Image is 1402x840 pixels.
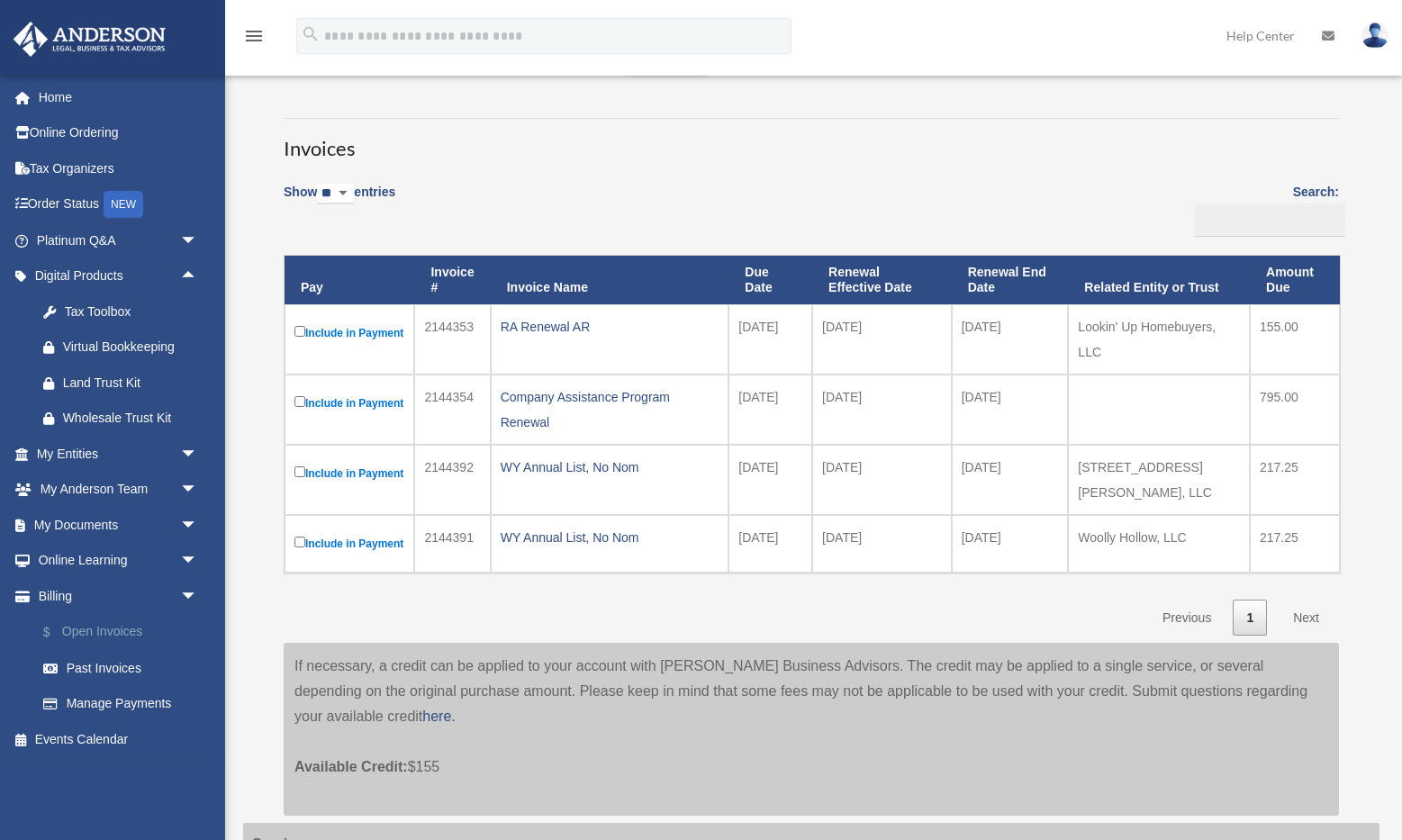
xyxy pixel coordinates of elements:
[414,445,490,515] td: 2144392
[317,184,354,204] select: Showentries
[294,396,305,407] input: Include in Payment
[728,445,812,515] td: [DATE]
[8,22,171,57] img: Anderson Advisors Platinum Portal
[13,721,225,757] a: Events Calendar
[13,115,225,151] a: Online Ordering
[294,537,305,547] input: Include in Payment
[1250,375,1340,445] td: 795.00
[501,314,719,339] div: RA Renewal AR
[414,304,490,375] td: 2144353
[812,375,952,445] td: [DATE]
[294,466,305,477] input: Include in Payment
[284,643,1339,816] div: If necessary, a credit can be applied to your account with [PERSON_NAME] Business Advisors. The c...
[243,32,265,47] a: menu
[285,256,414,304] th: Pay: activate to sort column descending
[180,472,216,509] span: arrow_drop_down
[13,186,225,223] a: Order StatusNEW
[13,258,225,294] a: Digital Productsarrow_drop_up
[952,304,1069,375] td: [DATE]
[294,326,305,337] input: Include in Payment
[1149,600,1225,637] a: Previous
[1361,23,1388,49] img: User Pic
[294,322,404,344] label: Include in Payment
[414,256,490,304] th: Invoice #: activate to sort column ascending
[180,436,216,473] span: arrow_drop_down
[501,384,719,435] div: Company Assistance Program Renewal
[301,24,321,44] i: search
[952,256,1069,304] th: Renewal End Date: activate to sort column ascending
[294,729,1328,780] p: $155
[180,578,216,615] span: arrow_drop_down
[53,621,62,644] span: $
[284,181,395,222] label: Show entries
[1280,600,1333,637] a: Next
[952,445,1069,515] td: [DATE]
[25,365,225,401] a: Land Trust Kit
[63,336,203,358] div: Virtual Bookkeeping
[1068,445,1250,515] td: [STREET_ADDRESS][PERSON_NAME], LLC
[812,256,952,304] th: Renewal Effective Date: activate to sort column ascending
[1068,304,1250,375] td: Lookin' Up Homebuyers, LLC
[25,686,225,722] a: Manage Payments
[728,515,812,573] td: [DATE]
[414,375,490,445] td: 2144354
[1250,445,1340,515] td: 217.25
[1068,256,1250,304] th: Related Entity or Trust: activate to sort column ascending
[728,304,812,375] td: [DATE]
[13,222,225,258] a: Platinum Q&Aarrow_drop_down
[25,401,225,437] a: Wholesale Trust Kit
[501,525,719,550] div: WY Annual List, No Nom
[180,543,216,580] span: arrow_drop_down
[13,150,225,186] a: Tax Organizers
[422,709,455,724] a: here.
[1250,256,1340,304] th: Amount Due: activate to sort column ascending
[284,118,1339,163] h3: Invoices
[13,507,225,543] a: My Documentsarrow_drop_down
[13,543,225,579] a: Online Learningarrow_drop_down
[812,304,952,375] td: [DATE]
[1250,304,1340,375] td: 155.00
[13,472,225,508] a: My Anderson Teamarrow_drop_down
[294,759,408,774] span: Available Credit:
[294,463,404,484] label: Include in Payment
[952,375,1069,445] td: [DATE]
[13,436,225,472] a: My Entitiesarrow_drop_down
[25,614,225,651] a: $Open Invoices
[491,256,729,304] th: Invoice Name: activate to sort column ascending
[294,533,404,555] label: Include in Payment
[25,650,225,686] a: Past Invoices
[13,578,225,614] a: Billingarrow_drop_down
[812,445,952,515] td: [DATE]
[180,222,216,259] span: arrow_drop_down
[180,258,216,295] span: arrow_drop_up
[25,294,225,330] a: Tax Toolbox
[243,25,265,47] i: menu
[63,407,203,429] div: Wholesale Trust Kit
[294,393,404,414] label: Include in Payment
[63,372,203,394] div: Land Trust Kit
[13,79,225,115] a: Home
[952,515,1069,573] td: [DATE]
[728,256,812,304] th: Due Date: activate to sort column ascending
[63,301,203,323] div: Tax Toolbox
[180,507,216,544] span: arrow_drop_down
[728,375,812,445] td: [DATE]
[812,515,952,573] td: [DATE]
[25,330,225,366] a: Virtual Bookkeeping
[1068,515,1250,573] td: Woolly Hollow, LLC
[501,455,719,480] div: WY Annual List, No Nom
[1189,181,1339,237] label: Search:
[414,515,490,573] td: 2144391
[1250,515,1340,573] td: 217.25
[1233,600,1267,637] a: 1
[1195,203,1345,238] input: Search:
[104,191,143,218] div: NEW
